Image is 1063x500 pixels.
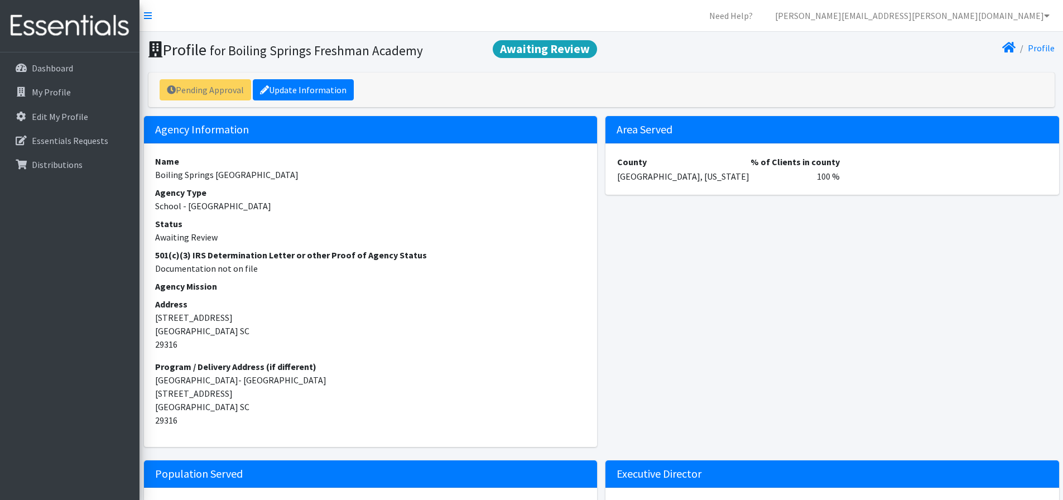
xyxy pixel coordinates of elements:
a: Dashboard [4,57,135,79]
a: Edit My Profile [4,105,135,128]
td: 100 % [750,169,840,184]
p: Distributions [32,159,83,170]
dd: Awaiting Review [155,230,586,244]
strong: Program / Delivery Address (if different) [155,361,316,372]
h5: Executive Director [605,460,1059,488]
dt: Agency Type [155,186,586,199]
a: [PERSON_NAME][EMAIL_ADDRESS][PERSON_NAME][DOMAIN_NAME] [766,4,1059,27]
th: % of Clients in county [750,155,840,169]
td: [GEOGRAPHIC_DATA], [US_STATE] [617,169,750,184]
th: County [617,155,750,169]
h5: Population Served [144,460,598,488]
dd: Boiling Springs [GEOGRAPHIC_DATA] [155,168,586,181]
h5: Agency Information [144,116,598,143]
a: Distributions [4,153,135,176]
h5: Area Served [605,116,1059,143]
span: Awaiting Review [493,40,597,58]
strong: Address [155,299,187,310]
p: Edit My Profile [32,111,88,122]
address: [GEOGRAPHIC_DATA]- [GEOGRAPHIC_DATA] [STREET_ADDRESS] [GEOGRAPHIC_DATA] SC 29316 [155,360,586,427]
dt: Agency Mission [155,280,586,293]
dd: School - [GEOGRAPHIC_DATA] [155,199,586,213]
address: [STREET_ADDRESS] [GEOGRAPHIC_DATA] SC 29316 [155,297,586,351]
p: Essentials Requests [32,135,108,146]
p: Dashboard [32,62,73,74]
h1: Profile [148,40,598,60]
dt: 501(c)(3) IRS Determination Letter or other Proof of Agency Status [155,248,586,262]
img: HumanEssentials [4,7,135,45]
small: for Boiling Springs Freshman Academy [210,42,423,59]
a: Profile [1028,42,1055,54]
dt: Status [155,217,586,230]
dd: Documentation not on file [155,262,586,275]
p: My Profile [32,86,71,98]
a: Essentials Requests [4,129,135,152]
a: My Profile [4,81,135,103]
dt: Name [155,155,586,168]
a: Need Help? [700,4,762,27]
a: Update Information [253,79,354,100]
